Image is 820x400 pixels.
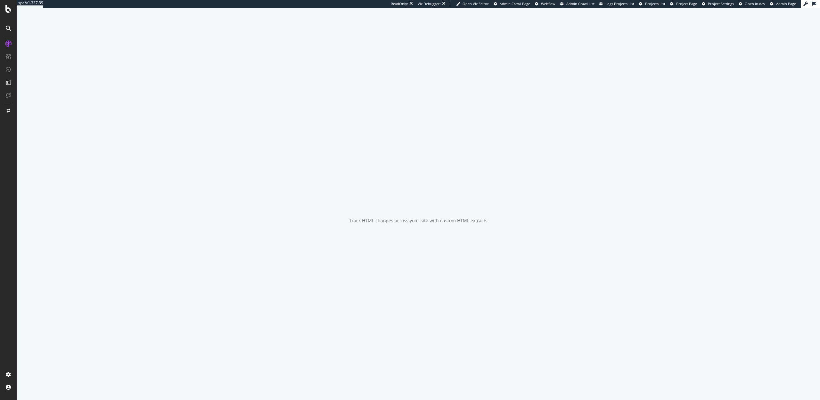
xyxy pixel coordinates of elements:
[566,1,594,6] span: Admin Crawl List
[560,1,594,6] a: Admin Crawl List
[639,1,665,6] a: Projects List
[395,184,441,207] div: animation
[500,1,530,6] span: Admin Crawl Page
[391,1,408,6] div: ReadOnly:
[645,1,665,6] span: Projects List
[494,1,530,6] a: Admin Crawl Page
[349,217,488,224] div: Track HTML changes across your site with custom HTML extracts
[676,1,697,6] span: Project Page
[770,1,796,6] a: Admin Page
[456,1,489,6] a: Open Viz Editor
[776,1,796,6] span: Admin Page
[535,1,555,6] a: Webflow
[463,1,489,6] span: Open Viz Editor
[599,1,634,6] a: Logs Projects List
[670,1,697,6] a: Project Page
[739,1,765,6] a: Open in dev
[708,1,734,6] span: Project Settings
[605,1,634,6] span: Logs Projects List
[702,1,734,6] a: Project Settings
[541,1,555,6] span: Webflow
[745,1,765,6] span: Open in dev
[418,1,441,6] div: Viz Debugger:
